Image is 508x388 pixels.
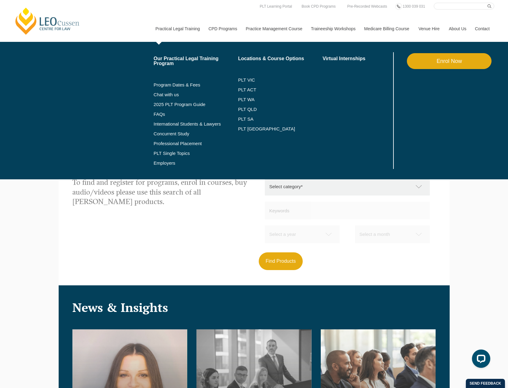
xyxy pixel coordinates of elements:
a: PLT WA [238,97,307,102]
a: CPD Programs [204,16,241,42]
a: Chat with us [154,92,238,97]
span: 1300 039 031 [403,4,425,9]
p: To find and register for programs, enrol in courses, buy audio/videos please use this search of a... [72,178,250,207]
a: Locations & Course Options [238,56,323,61]
a: Contact [470,16,494,42]
a: PLT QLD [238,107,323,112]
a: Pre-Recorded Webcasts [346,3,389,10]
a: PLT Single Topics [154,151,238,156]
a: Traineeship Workshops [306,16,360,42]
a: Enrol Now [407,53,492,69]
a: About Us [444,16,470,42]
a: PLT VIC [238,78,323,82]
a: FAQs [154,112,238,117]
a: Program Dates & Fees [154,82,238,87]
a: Our Practical Legal Training Program [154,56,238,66]
a: Practical Legal Training [151,16,204,42]
iframe: LiveChat chat widget [467,347,493,373]
a: PLT SA [238,117,323,122]
a: Venue Hire [414,16,444,42]
h2: News & Insights [72,301,436,314]
input: Keywords [265,202,430,219]
a: PLT ACT [238,87,323,92]
a: 2025 PLT Program Guide [154,102,223,107]
a: Employers [154,161,238,166]
a: PLT Learning Portal [258,3,294,10]
a: Practice Management Course [241,16,306,42]
a: International Students & Lawyers [154,122,238,126]
a: 1300 039 031 [401,3,426,10]
a: PLT [GEOGRAPHIC_DATA] [238,126,323,131]
a: Professional Placement [154,141,238,146]
a: [PERSON_NAME] Centre for Law [14,7,81,35]
button: Find Products [259,252,303,270]
a: Medicare Billing Course [360,16,414,42]
a: Book CPD Programs [300,3,337,10]
a: Concurrent Study [154,131,238,136]
a: Virtual Internships [323,56,392,61]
